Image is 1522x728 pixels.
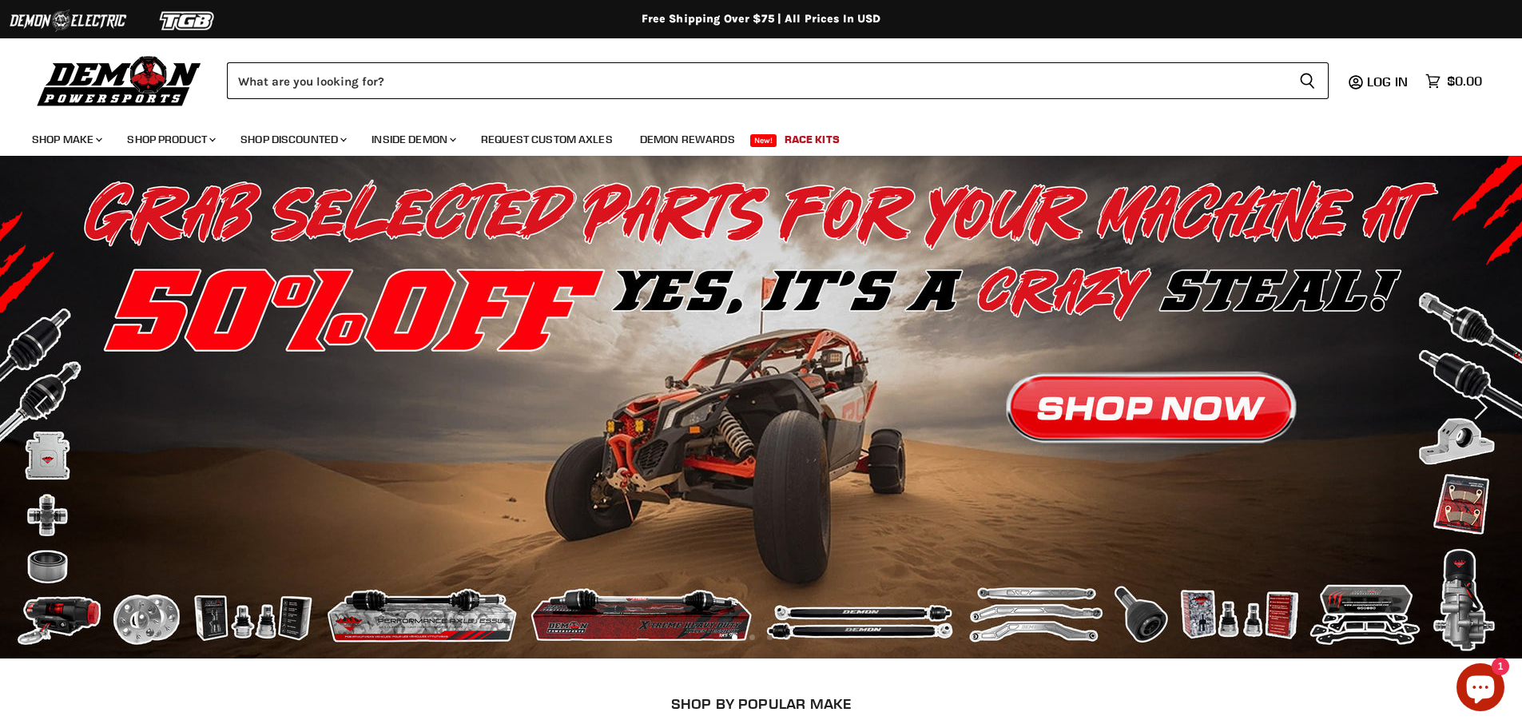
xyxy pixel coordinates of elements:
[228,123,356,156] a: Shop Discounted
[767,635,773,640] li: Page dot 3
[469,123,625,156] a: Request Custom Axles
[128,6,248,36] img: TGB Logo 2
[1417,70,1490,93] a: $0.00
[749,635,755,640] li: Page dot 2
[1452,663,1509,715] inbox-online-store-chat: Shopify online store chat
[141,695,1381,712] h2: SHOP BY POPULAR MAKE
[1360,74,1417,89] a: Log in
[785,635,790,640] li: Page dot 4
[1447,74,1482,89] span: $0.00
[20,117,1478,156] ul: Main menu
[1286,62,1329,99] button: Search
[227,62,1286,99] input: Search
[28,392,60,424] button: Previous
[750,134,777,147] span: New!
[20,123,112,156] a: Shop Make
[628,123,747,156] a: Demon Rewards
[773,123,852,156] a: Race Kits
[32,52,207,109] img: Demon Powersports
[8,6,128,36] img: Demon Electric Logo 2
[360,123,466,156] a: Inside Demon
[1462,392,1494,424] button: Next
[227,62,1329,99] form: Product
[1367,74,1408,90] span: Log in
[122,12,1401,26] div: Free Shipping Over $75 | All Prices In USD
[115,123,225,156] a: Shop Product
[732,635,737,640] li: Page dot 1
